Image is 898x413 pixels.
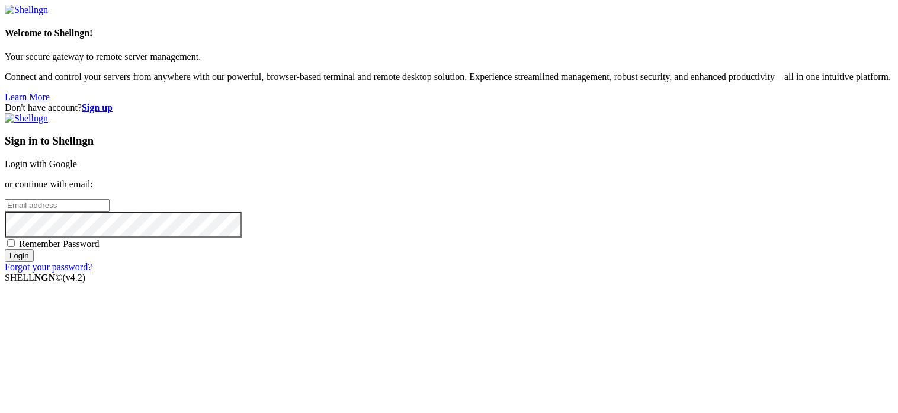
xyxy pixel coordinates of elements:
[82,103,113,113] a: Sign up
[5,113,48,124] img: Shellngn
[5,52,893,62] p: Your secure gateway to remote server management.
[5,72,893,82] p: Connect and control your servers from anywhere with our powerful, browser-based terminal and remo...
[5,262,92,272] a: Forgot your password?
[5,135,893,148] h3: Sign in to Shellngn
[34,273,56,283] b: NGN
[5,249,34,262] input: Login
[5,92,50,102] a: Learn More
[19,239,100,249] span: Remember Password
[5,103,893,113] div: Don't have account?
[5,159,77,169] a: Login with Google
[63,273,86,283] span: 4.2.0
[7,239,15,247] input: Remember Password
[5,28,893,39] h4: Welcome to Shellngn!
[5,179,893,190] p: or continue with email:
[5,199,110,212] input: Email address
[5,5,48,15] img: Shellngn
[5,273,85,283] span: SHELL ©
